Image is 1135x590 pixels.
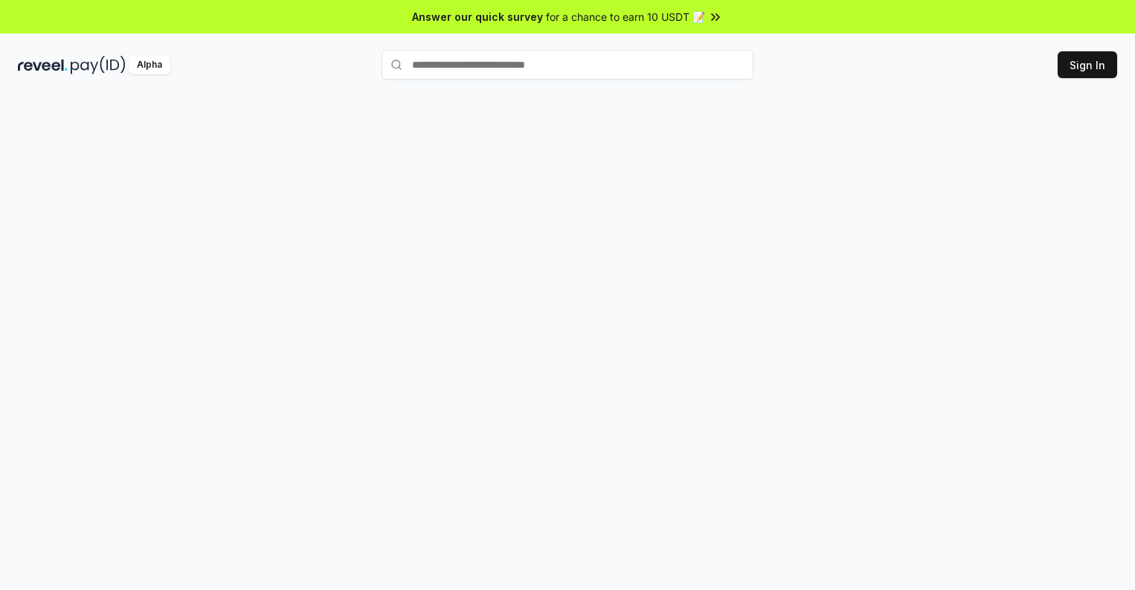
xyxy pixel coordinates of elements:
[1058,51,1117,78] button: Sign In
[546,9,705,25] span: for a chance to earn 10 USDT 📝
[71,56,126,74] img: pay_id
[412,9,543,25] span: Answer our quick survey
[129,56,170,74] div: Alpha
[18,56,68,74] img: reveel_dark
